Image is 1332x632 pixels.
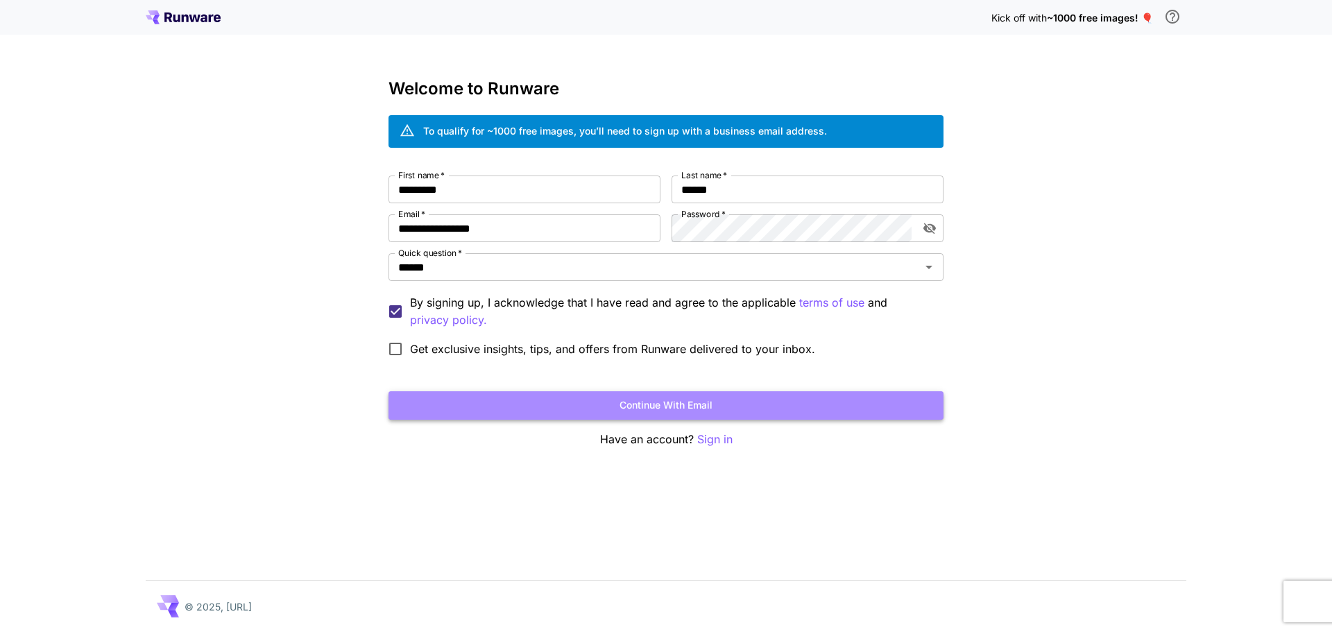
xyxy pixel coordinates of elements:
p: Have an account? [388,431,943,448]
button: toggle password visibility [917,216,942,241]
button: Continue with email [388,391,943,420]
label: Password [681,208,726,220]
label: Last name [681,169,727,181]
button: In order to qualify for free credit, you need to sign up with a business email address and click ... [1159,3,1186,31]
span: Kick off with [991,12,1047,24]
button: Sign in [697,431,733,448]
button: By signing up, I acknowledge that I have read and agree to the applicable and privacy policy. [799,294,864,311]
span: ~1000 free images! 🎈 [1047,12,1153,24]
p: terms of use [799,294,864,311]
div: To qualify for ~1000 free images, you’ll need to sign up with a business email address. [423,123,827,138]
p: By signing up, I acknowledge that I have read and agree to the applicable and [410,294,932,329]
button: Open [919,257,939,277]
h3: Welcome to Runware [388,79,943,99]
button: By signing up, I acknowledge that I have read and agree to the applicable terms of use and [410,311,487,329]
p: © 2025, [URL] [185,599,252,614]
p: privacy policy. [410,311,487,329]
label: Quick question [398,247,462,259]
label: First name [398,169,445,181]
span: Get exclusive insights, tips, and offers from Runware delivered to your inbox. [410,341,815,357]
label: Email [398,208,425,220]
